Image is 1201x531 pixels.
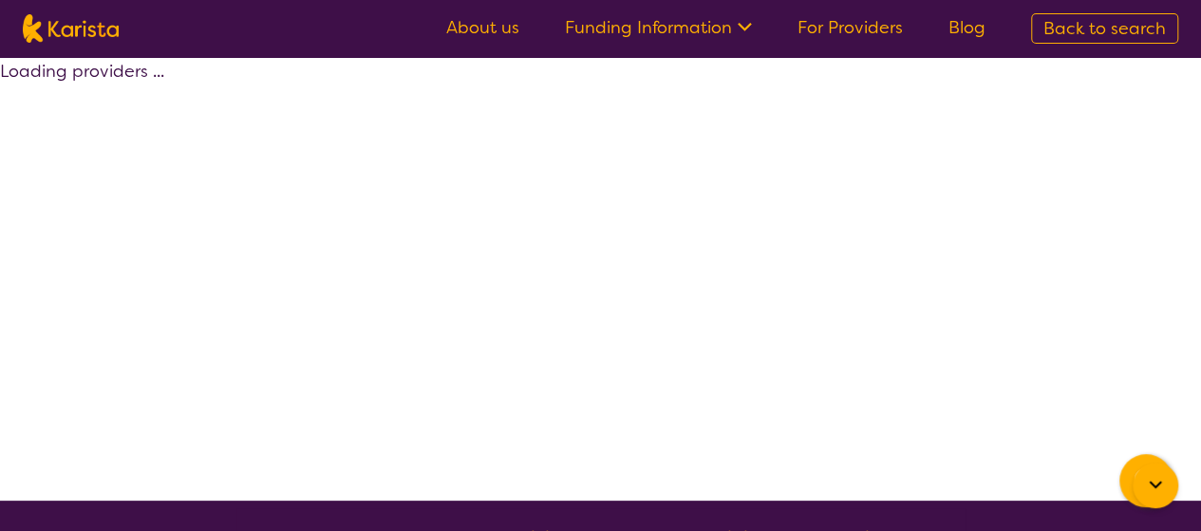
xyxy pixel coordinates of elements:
[565,16,752,39] a: Funding Information
[798,16,903,39] a: For Providers
[1119,454,1173,507] button: Channel Menu
[446,16,519,39] a: About us
[23,14,119,43] img: Karista logo
[948,16,985,39] a: Blog
[1031,13,1178,44] a: Back to search
[1043,17,1166,40] span: Back to search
